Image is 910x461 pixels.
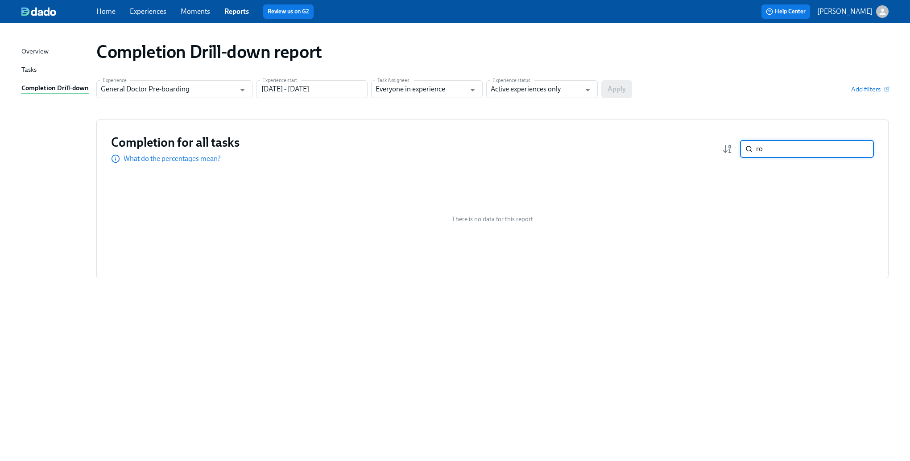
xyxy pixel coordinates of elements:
[263,4,314,19] button: Review us on G2
[124,154,221,164] p: What do the percentages mean?
[452,215,533,223] span: There is no data for this report
[96,7,116,16] a: Home
[756,140,874,158] input: Search by name
[761,4,810,19] button: Help Center
[21,7,96,16] a: dado
[181,7,210,16] a: Moments
[130,7,166,16] a: Experiences
[466,83,480,97] button: Open
[21,65,37,76] div: Tasks
[21,83,89,94] a: Completion Drill-down
[817,5,889,18] button: [PERSON_NAME]
[21,46,49,58] div: Overview
[268,7,309,16] a: Review us on G2
[21,65,89,76] a: Tasks
[96,41,322,62] h1: Completion Drill-down report
[236,83,249,97] button: Open
[21,7,56,16] img: dado
[766,7,806,16] span: Help Center
[817,7,873,16] p: [PERSON_NAME]
[581,83,595,97] button: Open
[111,134,240,150] h3: Completion for all tasks
[21,46,89,58] a: Overview
[224,7,249,16] a: Reports
[851,85,889,94] button: Add filters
